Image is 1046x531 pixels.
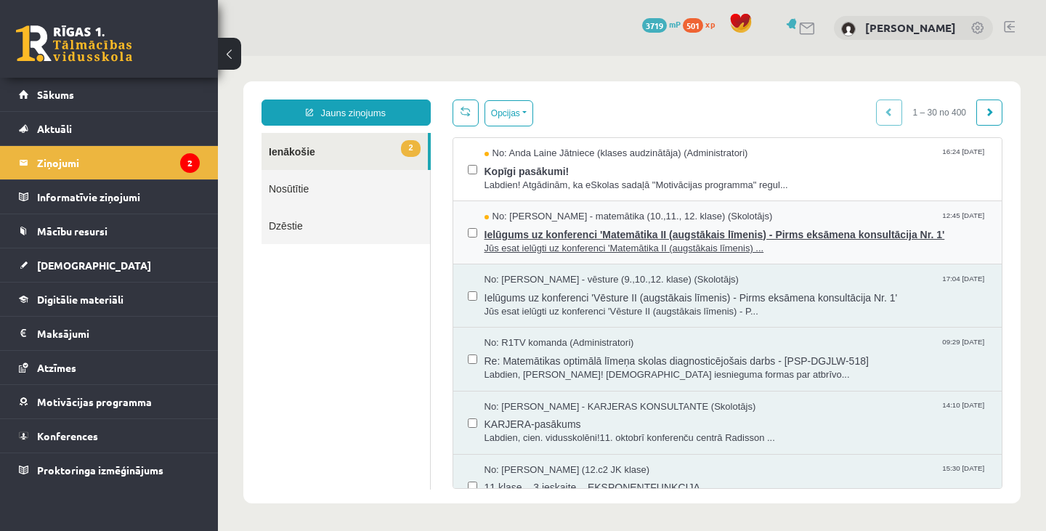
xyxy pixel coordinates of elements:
span: Labdien! Atgādinām, ka eSkolas sadaļā "Motivācijas programma" regul... [267,123,770,137]
span: Proktoringa izmēģinājums [37,463,163,477]
legend: Maksājumi [37,317,200,350]
span: Ielūgums uz konferenci 'Vēsture II (augstākais līmenis) - Pirms eksāmena konsultācija Nr. 1' [267,231,770,249]
a: Ziņojumi2 [19,146,200,179]
span: Sākums [37,88,74,101]
a: Motivācijas programma [19,385,200,418]
a: Aktuāli [19,112,200,145]
span: 1 – 30 no 400 [684,44,759,70]
a: No: [PERSON_NAME] - KARJERAS KONSULTANTE (Skolotājs) 14:10 [DATE] KARJERA-pasākums Labdien, cien.... [267,344,770,389]
span: 17:04 [DATE] [721,217,769,228]
a: Sākums [19,78,200,111]
a: 2Ienākošie [44,77,210,114]
a: No: [PERSON_NAME] - matemātika (10.,11., 12. klase) (Skolotājs) 12:45 [DATE] Ielūgums uz konferen... [267,154,770,199]
span: 14:10 [DATE] [721,344,769,355]
span: Digitālie materiāli [37,293,123,306]
i: 2 [180,153,200,173]
img: Nikoletta Nikolajenko [841,22,856,36]
a: Nosūtītie [44,114,212,151]
span: 12:45 [DATE] [721,154,769,165]
span: [DEMOGRAPHIC_DATA] [37,259,151,272]
a: Maksājumi [19,317,200,350]
a: [DEMOGRAPHIC_DATA] [19,248,200,282]
a: No: R1TV komanda (Administratori) 09:29 [DATE] Re: Matemātikas optimālā līmeņa skolas diagnosticē... [267,280,770,325]
span: Aktuāli [37,122,72,135]
a: Atzīmes [19,351,200,384]
a: Mācību resursi [19,214,200,248]
a: Proktoringa izmēģinājums [19,453,200,487]
span: KARJERA-pasākums [267,357,770,376]
span: Labdien, cien. vidusskolēni!11. oktobrī konferenču centrā Radisson ... [267,376,770,389]
a: Informatīvie ziņojumi [19,180,200,214]
span: 09:29 [DATE] [721,280,769,291]
span: No: [PERSON_NAME] - vēsture (9.,10.,12. klase) (Skolotājs) [267,217,521,231]
span: mP [669,18,681,30]
span: 2 [183,84,202,101]
a: Dzēstie [44,151,212,188]
span: Jūs esat ielūgti uz konferenci 'Matemātika II (augstākais līmenis) ... [267,186,770,200]
a: No: [PERSON_NAME] - vēsture (9.,10.,12. klase) (Skolotājs) 17:04 [DATE] Ielūgums uz konferenci 'V... [267,217,770,262]
a: No: Anda Laine Jātniece (klases audzinātāja) (Administratori) 16:24 [DATE] Kopīgi pasākumi! Labdi... [267,91,770,136]
a: 3719 mP [642,18,681,30]
span: Re: Matemātikas optimālā līmeņa skolas diagnosticējošais darbs - [PSP-DGJLW-518] [267,294,770,312]
span: Atzīmes [37,361,76,374]
legend: Informatīvie ziņojumi [37,180,200,214]
span: No: R1TV komanda (Administratori) [267,280,416,294]
span: Mācību resursi [37,224,108,238]
span: Motivācijas programma [37,395,152,408]
a: No: [PERSON_NAME] (12.c2 JK klase) 15:30 [DATE] 11.klase – 3.ieskaite – EKSPONENTFUNKCIJA [267,408,770,453]
span: No: [PERSON_NAME] (12.c2 JK klase) [267,408,432,421]
span: No: [PERSON_NAME] - matemātika (10.,11., 12. klase) (Skolotājs) [267,154,555,168]
a: Rīgas 1. Tālmācības vidusskola [16,25,132,62]
span: xp [705,18,715,30]
span: 16:24 [DATE] [721,91,769,102]
span: 15:30 [DATE] [721,408,769,418]
span: No: Anda Laine Jātniece (klases audzinātāja) (Administratori) [267,91,530,105]
a: 501 xp [683,18,722,30]
button: Opcijas [267,44,315,70]
span: Konferences [37,429,98,442]
span: Jūs esat ielūgti uz konferenci 'Vēsture II (augstākais līmenis) - P... [267,249,770,263]
a: Konferences [19,419,200,453]
span: Ielūgums uz konferenci 'Matemātika II (augstākais līmenis) - Pirms eksāmena konsultācija Nr. 1' [267,168,770,186]
span: No: [PERSON_NAME] - KARJERAS KONSULTANTE (Skolotājs) [267,344,538,358]
span: Labdien, [PERSON_NAME]! [DEMOGRAPHIC_DATA] iesnieguma formas par atbrīvo... [267,312,770,326]
span: Kopīgi pasākumi! [267,105,770,123]
span: 501 [683,18,703,33]
span: 11.klase – 3.ieskaite – EKSPONENTFUNKCIJA [267,421,770,439]
legend: Ziņojumi [37,146,200,179]
a: Digitālie materiāli [19,283,200,316]
span: 3719 [642,18,667,33]
a: [PERSON_NAME] [865,20,956,35]
a: Jauns ziņojums [44,44,213,70]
